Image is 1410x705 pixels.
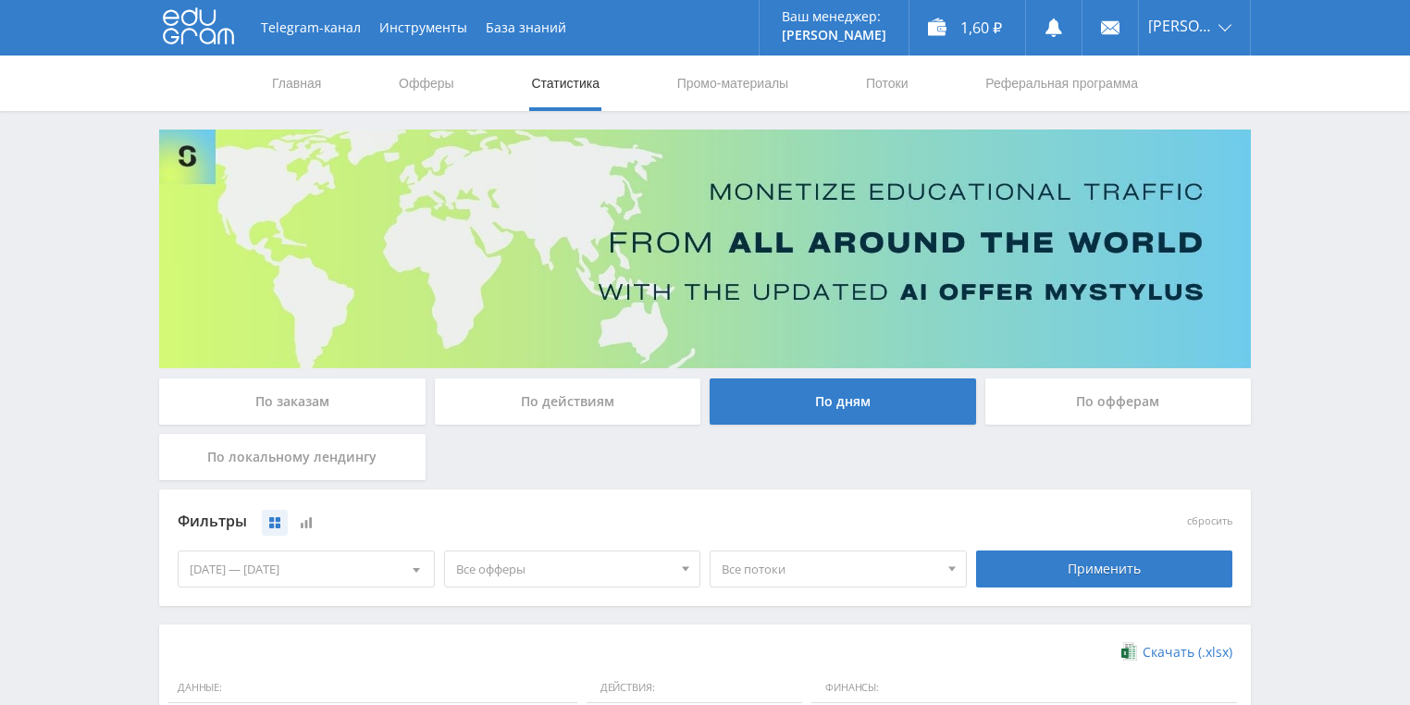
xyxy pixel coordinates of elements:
[864,56,910,111] a: Потоки
[168,673,577,704] span: Данные:
[976,550,1233,587] div: Применить
[983,56,1140,111] a: Реферальная программа
[782,9,886,24] p: Ваш менеджер:
[722,551,938,587] span: Все потоки
[456,551,673,587] span: Все офферы
[1187,515,1232,527] button: сбросить
[159,130,1251,368] img: Banner
[159,378,426,425] div: По заказам
[179,551,434,587] div: [DATE] — [DATE]
[587,673,802,704] span: Действия:
[1121,643,1232,662] a: Скачать (.xlsx)
[270,56,323,111] a: Главная
[811,673,1237,704] span: Финансы:
[782,28,886,43] p: [PERSON_NAME]
[178,508,967,536] div: Фильтры
[1143,645,1232,660] span: Скачать (.xlsx)
[985,378,1252,425] div: По офферам
[529,56,601,111] a: Статистика
[1148,19,1213,33] span: [PERSON_NAME]
[435,378,701,425] div: По действиям
[675,56,790,111] a: Промо-материалы
[710,378,976,425] div: По дням
[159,434,426,480] div: По локальному лендингу
[1121,642,1137,661] img: xlsx
[397,56,456,111] a: Офферы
